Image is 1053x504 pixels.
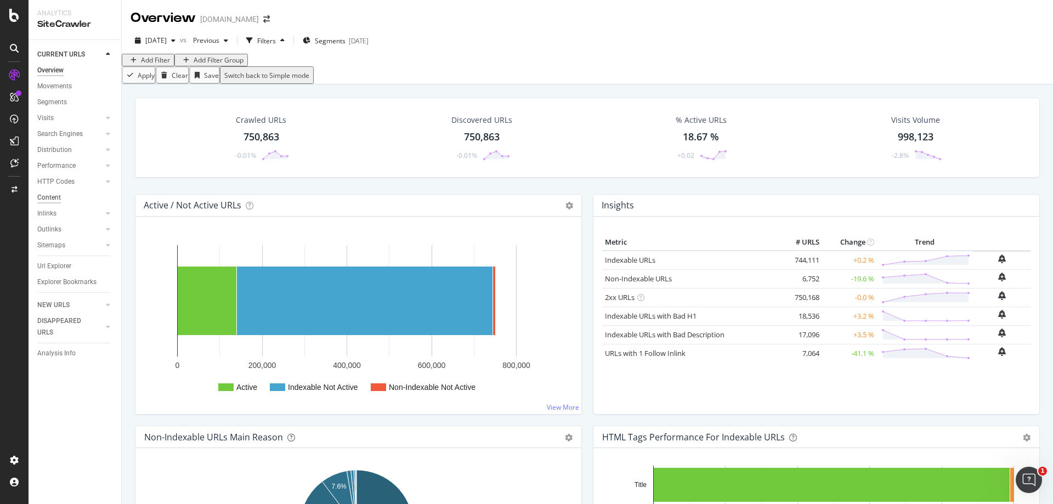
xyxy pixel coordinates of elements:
[37,299,103,311] a: NEW URLS
[180,35,189,44] span: vs
[456,151,477,160] div: -0.01%
[235,151,256,160] div: -0.01%
[605,292,635,302] a: 2xx URLs
[1023,434,1031,441] div: gear
[37,49,103,60] a: CURRENT URLS
[37,65,114,76] a: Overview
[122,66,156,84] button: Apply
[315,36,346,46] span: Segments
[37,240,65,251] div: Sitemaps
[189,66,220,84] button: Save
[1016,467,1042,493] iframe: Intercom live chat
[778,307,822,325] td: 18,536
[683,130,719,144] div: 18.67 %
[194,55,244,65] div: Add Filter Group
[145,36,167,45] span: 2025 Sep. 26th
[37,208,56,219] div: Inlinks
[778,325,822,344] td: 17,096
[263,15,270,23] div: arrow-right-arrow-left
[37,261,114,272] a: Url Explorer
[224,71,309,80] div: Switch back to Simple mode
[174,54,248,66] button: Add Filter Group
[144,234,569,405] div: A chart.
[418,361,446,370] text: 600,000
[37,315,93,338] div: DISAPPEARED URLS
[605,274,672,284] a: Non-Indexable URLs
[464,130,500,144] div: 750,863
[37,97,114,108] a: Segments
[998,291,1006,300] div: bell-plus
[144,198,241,213] h4: Active / Not Active URLs
[37,112,54,124] div: Visits
[547,403,579,412] a: View More
[677,151,694,160] div: +0.02
[156,66,189,84] button: Clear
[37,208,103,219] a: Inlinks
[37,144,103,156] a: Distribution
[236,115,286,126] div: Crawled URLs
[635,481,647,489] text: Title
[605,330,724,339] a: Indexable URLs with Bad Description
[37,9,112,18] div: Analytics
[37,18,112,31] div: SiteCrawler
[602,432,785,443] div: HTML Tags Performance for Indexable URLs
[998,254,1006,263] div: bell-plus
[37,276,97,288] div: Explorer Bookmarks
[822,269,877,288] td: -19.6 %
[37,97,67,108] div: Segments
[37,299,70,311] div: NEW URLS
[204,71,219,80] div: Save
[37,65,64,76] div: Overview
[605,255,655,265] a: Indexable URLs
[131,32,180,49] button: [DATE]
[37,144,72,156] div: Distribution
[822,251,877,270] td: +0.2 %
[998,273,1006,281] div: bell-plus
[778,288,822,307] td: 750,168
[37,128,83,140] div: Search Engines
[389,383,475,392] text: Non-Indexable Not Active
[236,383,257,392] text: Active
[822,325,877,344] td: +3.5 %
[37,160,103,172] a: Performance
[244,130,279,144] div: 750,863
[349,36,369,46] div: [DATE]
[605,311,697,321] a: Indexable URLs with Bad H1
[331,483,347,490] text: 7.6%
[998,310,1006,319] div: bell-plus
[248,361,276,370] text: 200,000
[998,329,1006,337] div: bell-plus
[502,361,530,370] text: 800,000
[37,315,103,338] a: DISAPPEARED URLS
[892,151,909,160] div: -2.8%
[288,383,358,392] text: Indexable Not Active
[37,192,61,203] div: Content
[189,32,233,49] button: Previous
[37,176,75,188] div: HTTP Codes
[122,54,174,66] button: Add Filter
[37,348,114,359] a: Analysis Info
[257,36,276,46] div: Filters
[37,112,103,124] a: Visits
[37,128,103,140] a: Search Engines
[37,49,85,60] div: CURRENT URLS
[37,160,76,172] div: Performance
[822,288,877,307] td: -0.0 %
[37,81,114,92] a: Movements
[37,224,61,235] div: Outlinks
[822,344,877,363] td: -41.1 %
[602,198,634,213] h4: Insights
[891,115,940,126] div: Visits Volume
[37,192,114,203] a: Content
[451,115,512,126] div: Discovered URLs
[877,234,973,251] th: Trend
[778,344,822,363] td: 7,064
[676,115,727,126] div: % Active URLs
[138,71,155,80] div: Apply
[141,55,170,65] div: Add Filter
[602,234,778,251] th: Metric
[778,234,822,251] th: # URLS
[822,234,877,251] th: Change
[822,307,877,325] td: +3.2 %
[778,269,822,288] td: 6,752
